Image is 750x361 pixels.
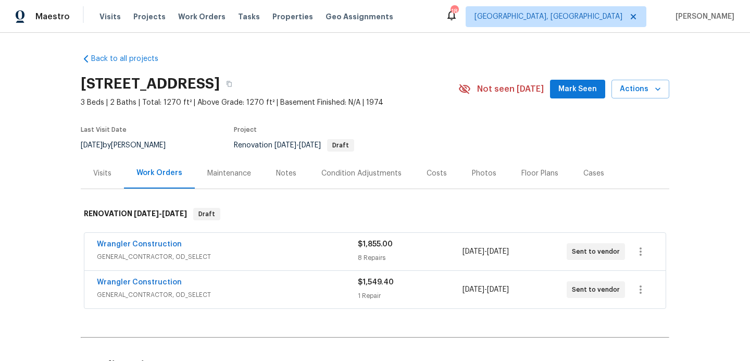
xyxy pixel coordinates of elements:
[358,253,462,263] div: 8 Repairs
[97,290,358,300] span: GENERAL_CONTRACTOR, OD_SELECT
[81,142,103,149] span: [DATE]
[572,246,624,257] span: Sent to vendor
[134,210,159,217] span: [DATE]
[272,11,313,22] span: Properties
[671,11,734,22] span: [PERSON_NAME]
[472,168,496,179] div: Photos
[134,210,187,217] span: -
[207,168,251,179] div: Maintenance
[299,142,321,149] span: [DATE]
[487,248,509,255] span: [DATE]
[81,139,178,152] div: by [PERSON_NAME]
[274,142,296,149] span: [DATE]
[474,11,622,22] span: [GEOGRAPHIC_DATA], [GEOGRAPHIC_DATA]
[274,142,321,149] span: -
[487,286,509,293] span: [DATE]
[328,142,353,148] span: Draft
[326,11,393,22] span: Geo Assignments
[521,168,558,179] div: Floor Plans
[276,168,296,179] div: Notes
[463,248,484,255] span: [DATE]
[81,54,181,64] a: Back to all projects
[451,6,458,17] div: 18
[99,11,121,22] span: Visits
[358,241,393,248] span: $1,855.00
[178,11,226,22] span: Work Orders
[234,142,354,149] span: Renovation
[583,168,604,179] div: Cases
[81,79,220,89] h2: [STREET_ADDRESS]
[620,83,661,96] span: Actions
[358,279,394,286] span: $1,549.40
[463,246,509,257] span: -
[611,80,669,99] button: Actions
[427,168,447,179] div: Costs
[358,291,462,301] div: 1 Repair
[81,127,127,133] span: Last Visit Date
[162,210,187,217] span: [DATE]
[321,168,402,179] div: Condition Adjustments
[81,197,669,231] div: RENOVATION [DATE]-[DATE]Draft
[463,286,484,293] span: [DATE]
[572,284,624,295] span: Sent to vendor
[558,83,597,96] span: Mark Seen
[93,168,111,179] div: Visits
[234,127,257,133] span: Project
[97,241,182,248] a: Wrangler Construction
[550,80,605,99] button: Mark Seen
[81,97,458,108] span: 3 Beds | 2 Baths | Total: 1270 ft² | Above Grade: 1270 ft² | Basement Finished: N/A | 1974
[238,13,260,20] span: Tasks
[97,279,182,286] a: Wrangler Construction
[35,11,70,22] span: Maestro
[477,84,544,94] span: Not seen [DATE]
[97,252,358,262] span: GENERAL_CONTRACTOR, OD_SELECT
[463,284,509,295] span: -
[136,168,182,178] div: Work Orders
[194,209,219,219] span: Draft
[84,208,187,220] h6: RENOVATION
[133,11,166,22] span: Projects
